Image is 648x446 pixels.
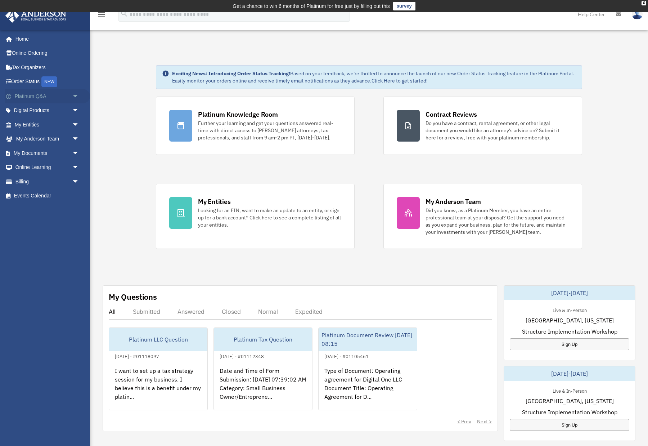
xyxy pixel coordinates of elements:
a: Contract Reviews Do you have a contract, rental agreement, or other legal document you would like... [383,97,582,155]
div: Platinum Knowledge Room [198,110,278,119]
span: arrow_drop_down [72,174,86,189]
a: Platinum LLC Question[DATE] - #01118097I want to set up a tax strategy session for my business. I... [109,327,208,410]
img: Anderson Advisors Platinum Portal [3,9,68,23]
a: Events Calendar [5,189,90,203]
div: Live & In-Person [547,387,593,394]
div: All [109,308,116,315]
div: [DATE] - #01112348 [214,352,270,360]
a: Online Learningarrow_drop_down [5,160,90,175]
div: My Anderson Team [426,197,481,206]
div: Platinum Document Review [DATE] 08:15 [319,328,417,351]
span: arrow_drop_down [72,117,86,132]
span: [GEOGRAPHIC_DATA], [US_STATE] [526,397,614,405]
span: Structure Implementation Workshop [522,408,617,416]
a: My Entitiesarrow_drop_down [5,117,90,132]
div: [DATE] - #01118097 [109,352,165,360]
div: My Entities [198,197,230,206]
a: My Anderson Team Did you know, as a Platinum Member, you have an entire professional team at your... [383,184,582,249]
div: close [642,1,646,5]
span: [GEOGRAPHIC_DATA], [US_STATE] [526,316,614,325]
div: Contract Reviews [426,110,477,119]
div: Date and Time of Form Submission: [DATE] 07:39:02 AM Category: Small Business Owner/Entreprene... [214,361,312,417]
div: Platinum Tax Question [214,328,312,351]
div: [DATE]-[DATE] [504,366,635,381]
i: search [120,10,128,18]
div: I want to set up a tax strategy session for my business. I believe this is a benefit under my pla... [109,361,207,417]
a: Sign Up [510,419,629,431]
div: [DATE] - #01105461 [319,352,374,360]
a: My Documentsarrow_drop_down [5,146,90,160]
div: [DATE]-[DATE] [504,286,635,300]
div: Answered [177,308,204,315]
span: Structure Implementation Workshop [522,327,617,336]
div: Expedited [295,308,323,315]
a: Sign Up [510,338,629,350]
a: Billingarrow_drop_down [5,174,90,189]
div: NEW [41,76,57,87]
a: Platinum Knowledge Room Further your learning and get your questions answered real-time with dire... [156,97,355,155]
a: Platinum Document Review [DATE] 08:15[DATE] - #01105461Type of Document: Operating agreement for ... [318,327,417,410]
a: Home [5,32,86,46]
span: arrow_drop_down [72,132,86,147]
div: Looking for an EIN, want to make an update to an entity, or sign up for a bank account? Click her... [198,207,341,228]
div: Platinum LLC Question [109,328,207,351]
a: survey [393,2,415,10]
div: Type of Document: Operating agreement for Digital One LLC Document Title: Operating Agreement for... [319,361,417,417]
span: arrow_drop_down [72,146,86,161]
div: Did you know, as a Platinum Member, you have an entire professional team at your disposal? Get th... [426,207,569,236]
div: My Questions [109,291,157,302]
div: Submitted [133,308,160,315]
a: Click Here to get started! [372,77,428,84]
div: Live & In-Person [547,306,593,313]
span: arrow_drop_down [72,103,86,118]
a: Tax Organizers [5,60,90,75]
div: Closed [222,308,241,315]
span: arrow_drop_down [72,160,86,175]
div: Do you have a contract, rental agreement, or other legal document you would like an attorney's ad... [426,120,569,141]
div: Get a chance to win 6 months of Platinum for free just by filling out this [233,2,390,10]
a: Online Ordering [5,46,90,61]
div: Based on your feedback, we're thrilled to announce the launch of our new Order Status Tracking fe... [172,70,576,84]
div: Normal [258,308,278,315]
a: Order StatusNEW [5,75,90,89]
strong: Exciting News: Introducing Order Status Tracking! [172,70,290,77]
a: menu [97,13,106,19]
a: My Entities Looking for an EIN, want to make an update to an entity, or sign up for a bank accoun... [156,184,355,249]
a: My Anderson Teamarrow_drop_down [5,132,90,146]
i: menu [97,10,106,19]
div: Further your learning and get your questions answered real-time with direct access to [PERSON_NAM... [198,120,341,141]
span: arrow_drop_down [72,89,86,104]
img: User Pic [632,9,643,19]
a: Platinum Tax Question[DATE] - #01112348Date and Time of Form Submission: [DATE] 07:39:02 AM Categ... [213,327,312,410]
a: Digital Productsarrow_drop_down [5,103,90,118]
a: Platinum Q&Aarrow_drop_down [5,89,90,103]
